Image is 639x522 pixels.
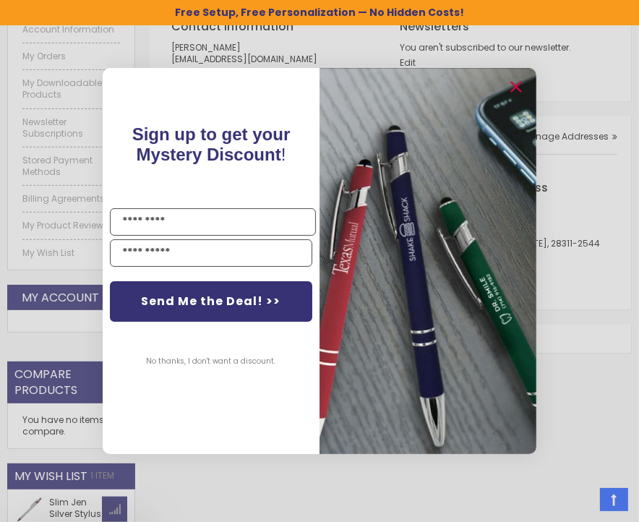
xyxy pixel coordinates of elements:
[132,124,291,164] span: Sign up to get your Mystery Discount
[505,75,528,98] button: Close dialog
[140,343,283,380] button: No thanks, I don't want a discount.
[132,124,291,164] span: !
[110,281,312,322] button: Send Me the Deal! >>
[319,68,536,453] img: pop-up-image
